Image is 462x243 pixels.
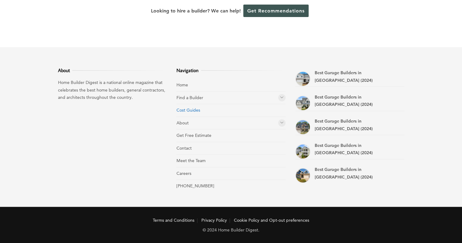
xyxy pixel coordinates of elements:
[295,95,310,111] a: Best Garage Builders in Black Mountain (2024)
[176,120,189,126] a: About
[176,133,211,138] a: Get Free Estimate
[10,226,452,234] p: © 2024 Home Builder Digest.
[176,95,203,100] a: Find a Builder
[234,217,309,223] a: Cookie Policy and Opt-out preferences
[176,145,192,151] a: Contact
[176,171,191,176] a: Careers
[346,200,455,236] iframe: Drift Widget Chat Controller
[295,168,310,183] a: Best Garage Builders in Henderson (2024)
[315,94,373,107] a: Best Garage Builders in [GEOGRAPHIC_DATA] (2024)
[315,118,373,131] a: Best Garage Builders in [GEOGRAPHIC_DATA] (2024)
[176,67,286,74] h3: Navigation
[295,144,310,159] a: Best Garage Builders in Madison (2024)
[295,120,310,135] a: Best Garage Builders in Transylvania (2024)
[153,217,194,223] a: Terms and Conditions
[315,70,373,83] a: Best Garage Builders in [GEOGRAPHIC_DATA] (2024)
[243,5,309,17] a: Get Recommendations
[201,217,227,223] a: Privacy Policy
[176,158,206,163] a: Meet the Team
[58,67,167,74] h3: About
[176,82,188,88] a: Home
[315,143,373,156] a: Best Garage Builders in [GEOGRAPHIC_DATA] (2024)
[315,167,373,180] a: Best Garage Builders in [GEOGRAPHIC_DATA] (2024)
[176,107,200,113] a: Cost Guides
[176,183,214,189] a: [PHONE_NUMBER]
[58,79,167,101] p: Home Builder Digest is a national online magazine that celebrates the best home builders, general...
[295,71,310,86] a: Best Garage Builders in Brevard (2024)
